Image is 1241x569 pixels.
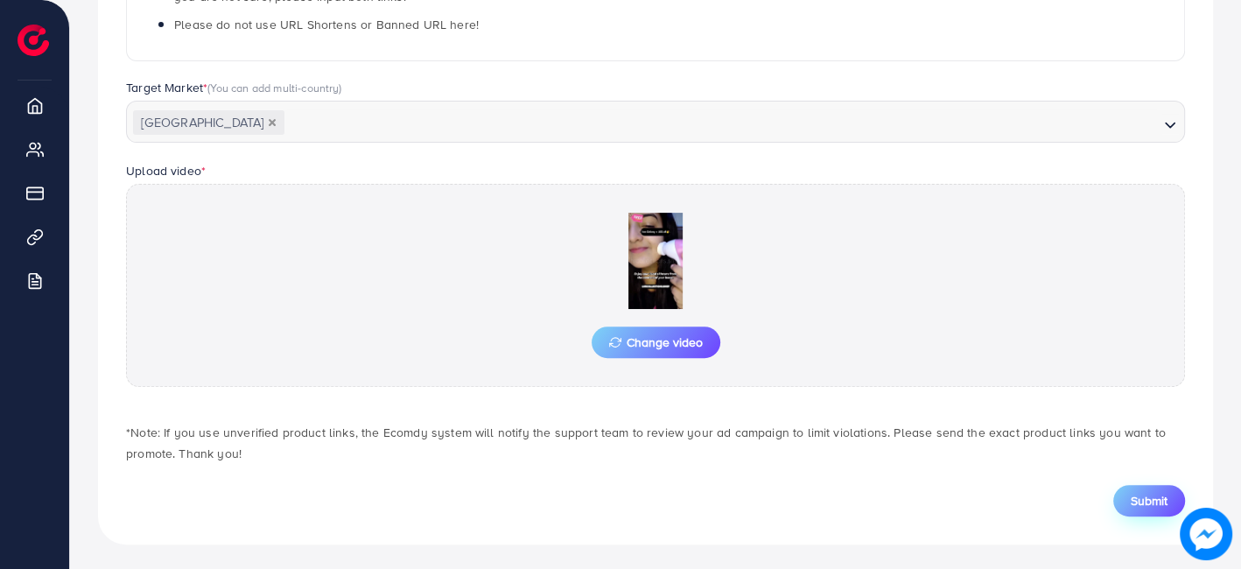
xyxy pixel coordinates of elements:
span: [GEOGRAPHIC_DATA] [133,110,284,135]
img: logo [18,25,49,56]
span: Change video [609,336,703,348]
span: Submit [1131,492,1167,509]
input: Search for option [286,109,1157,137]
button: Deselect Pakistan [268,118,277,127]
span: (You can add multi-country) [207,80,341,95]
button: Submit [1113,485,1185,516]
p: *Note: If you use unverified product links, the Ecomdy system will notify the support team to rev... [126,422,1185,464]
div: Search for option [126,101,1185,143]
span: Please do not use URL Shortens or Banned URL here! [174,16,479,33]
label: Target Market [126,79,342,96]
label: Upload video [126,162,206,179]
img: image [1180,508,1232,560]
button: Change video [592,327,720,358]
img: Preview Image [568,213,743,309]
